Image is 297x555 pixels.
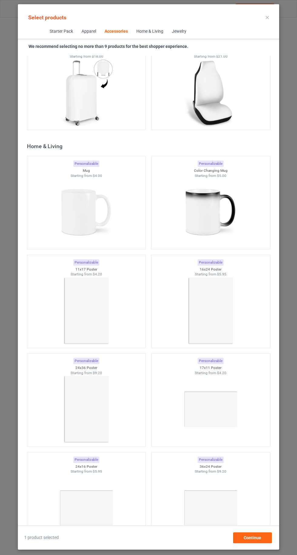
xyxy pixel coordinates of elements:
div: Starting from [152,469,270,474]
div: Personalizable [73,457,99,463]
div: Continue [233,532,272,543]
div: Personalizable [198,358,224,364]
div: 17x11 Poster [152,365,270,371]
div: Personalizable [198,457,224,463]
div: Jewelry [172,28,186,35]
span: $4.00 [93,174,102,178]
span: 1 product selected [24,535,59,541]
div: Personalizable [73,259,99,266]
div: 16x24 Poster [152,267,270,272]
span: $5.95 [93,469,102,474]
div: Starting from [152,173,270,178]
div: Starting from [27,272,146,277]
div: Apparel [81,28,96,35]
img: regular.jpg [183,474,238,542]
div: Starting from [27,173,146,178]
span: $9.20 [93,371,102,375]
div: 24x16 Poster [27,464,146,469]
img: regular.jpg [183,178,238,246]
div: 11x17 Poster [27,267,146,272]
div: Personalizable [198,161,224,167]
span: $4.20 [93,272,102,276]
span: Starter Pack [45,24,77,39]
span: $21.00 [216,54,228,58]
span: $4.20 [217,371,226,375]
div: Color Changing Mug [152,168,270,173]
div: Personalizable [198,259,224,266]
div: Starting from [27,54,146,59]
img: regular.jpg [59,277,113,345]
div: Starting from [152,54,270,59]
div: Home & Living [136,28,163,35]
div: Starting from [27,371,146,376]
span: $18.00 [92,54,103,58]
img: regular.jpg [183,277,238,345]
img: regular.jpg [183,375,238,443]
div: 36x24 Poster [152,464,270,469]
div: 24x36 Poster [27,365,146,371]
strong: We recommend selecting no more than 9 products for the best shopper experience. [28,44,188,49]
img: regular.jpg [59,375,113,443]
img: regular.jpg [59,59,113,127]
img: regular.jpg [59,474,113,542]
img: regular.jpg [59,178,113,246]
div: Home & Living [27,143,273,150]
div: Accessories [104,28,128,35]
div: Starting from [152,371,270,376]
div: Mug [27,168,146,173]
img: regular.jpg [183,59,238,127]
span: $5.00 [217,174,226,178]
div: Personalizable [73,161,99,167]
span: Continue [244,535,261,540]
div: Starting from [27,469,146,474]
div: Starting from [152,272,270,277]
div: Personalizable [73,358,99,364]
span: $9.20 [217,469,226,474]
span: Select products [28,14,66,21]
span: $5.95 [217,272,226,276]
